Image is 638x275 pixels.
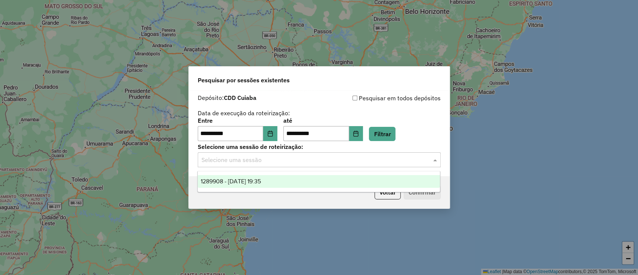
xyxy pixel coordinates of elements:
[201,178,261,184] span: 1289908 - [DATE] 19:35
[198,109,290,117] label: Data de execução da roteirização:
[369,127,395,141] button: Filtrar
[349,126,363,141] button: Choose Date
[197,171,440,192] ng-dropdown-panel: Options list
[224,94,256,101] strong: CDD Cuiaba
[198,116,277,125] label: Entre
[198,76,290,85] span: Pesquisar por sessões existentes
[198,93,256,102] label: Depósito:
[283,116,363,125] label: até
[263,126,277,141] button: Choose Date
[319,94,441,103] div: Pesquisar em todos depósitos
[198,142,441,151] label: Selecione uma sessão de roteirização:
